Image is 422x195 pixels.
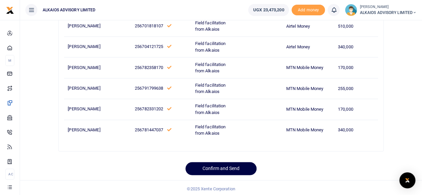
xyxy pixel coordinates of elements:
td: 340,000 [334,120,378,140]
li: Toup your wallet [292,5,325,16]
a: profile-user [PERSON_NAME] ALKAIOS ADVISORY LIMITED [345,4,417,16]
span: [PERSON_NAME] [68,127,100,132]
span: [PERSON_NAME] [68,65,100,70]
span: [PERSON_NAME] [68,106,100,111]
td: 170,000 [334,57,378,78]
div: Open Intercom Messenger [399,172,415,188]
td: 510,000 [334,16,378,36]
span: 256704121725 [135,44,163,49]
span: 256782358170 [135,65,163,70]
a: UGX 23,473,200 [248,4,289,16]
td: Field facilitation from Alkaios [191,78,238,99]
span: ALKAIOS ADVISORY LIMITED [40,7,98,13]
td: 340,000 [334,37,378,57]
li: M [5,55,14,66]
a: This number has been validated [167,65,171,70]
a: This number has been validated [167,106,171,111]
a: This number has been validated [167,127,171,132]
td: Field facilitation from Alkaios [191,57,238,78]
td: Field facilitation from Alkaios [191,37,238,57]
td: MTN Mobile Money [282,78,334,99]
li: Ac [5,169,14,180]
span: [PERSON_NAME] [68,44,100,49]
td: 255,000 [334,78,378,99]
td: MTN Mobile Money [282,57,334,78]
img: logo-small [6,6,14,14]
img: profile-user [345,4,357,16]
a: logo-small logo-large logo-large [6,7,14,12]
span: ALKAIOS ADVISORY LIMITED [360,10,417,16]
button: Confirm and Send [185,162,257,175]
span: 256782331202 [135,106,163,111]
td: MTN Mobile Money [282,99,334,120]
td: Field facilitation from Alkaios [191,99,238,120]
span: [PERSON_NAME] [68,86,100,91]
td: Field facilitation from Alkaios [191,120,238,140]
td: 170,000 [334,99,378,120]
li: Wallet ballance [246,4,292,16]
td: Airtel Money [282,16,334,36]
a: This number has been validated [167,23,171,28]
a: This number has been validated [167,44,171,49]
span: UGX 23,473,200 [253,7,284,13]
a: Add money [292,7,325,12]
td: Airtel Money [282,37,334,57]
span: 256791799638 [135,86,163,91]
span: 256781447037 [135,127,163,132]
a: This number has been validated [167,86,171,91]
td: Field facilitation from Alkaios [191,16,238,36]
td: MTN Mobile Money [282,120,334,140]
small: [PERSON_NAME] [360,4,417,10]
span: 256701818107 [135,23,163,28]
span: Add money [292,5,325,16]
span: [PERSON_NAME] [68,23,100,28]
